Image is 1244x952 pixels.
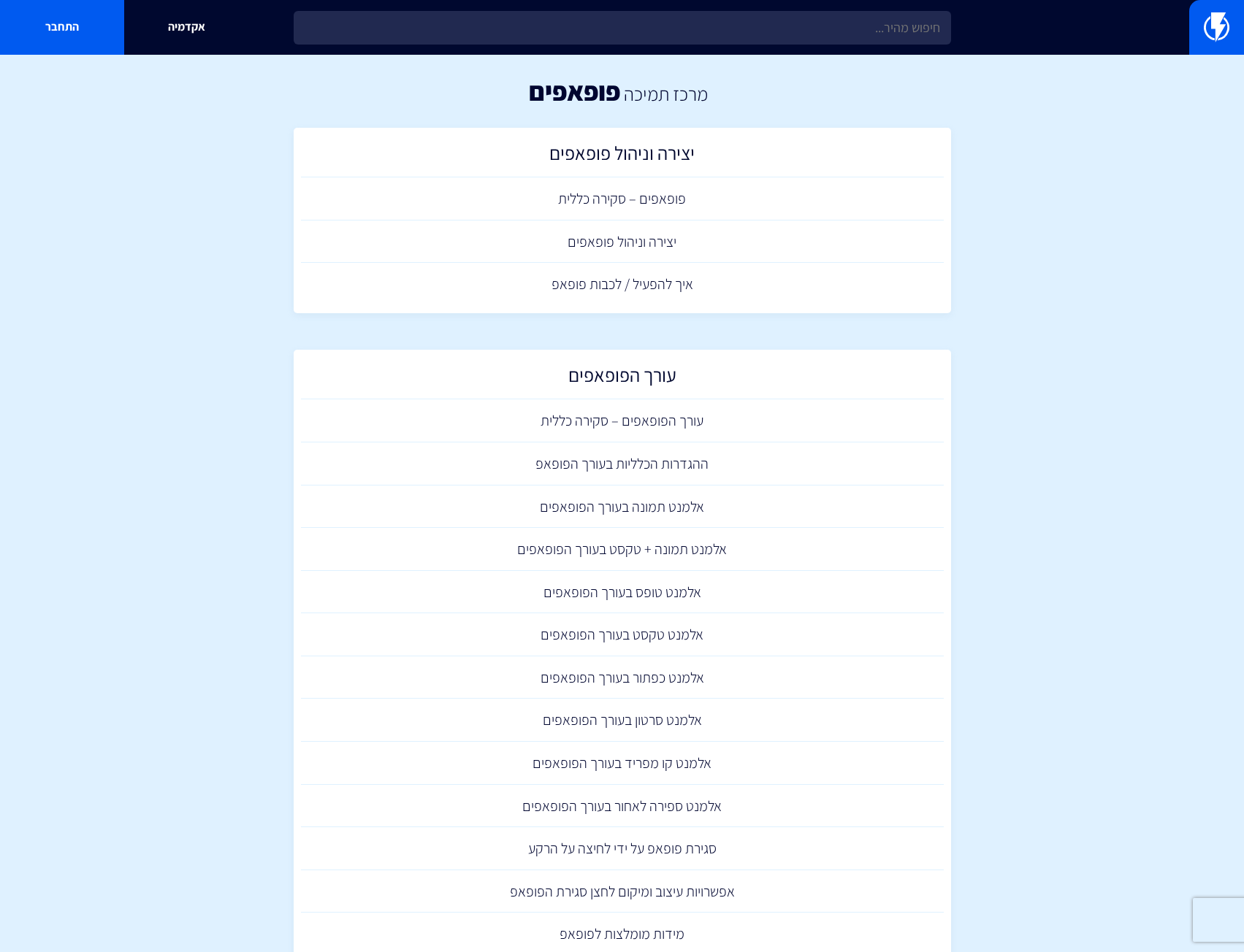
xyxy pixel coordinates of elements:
[301,135,944,178] a: יצירה וניהול פופאפים
[301,613,944,656] a: אלמנט טקסט בעורך הפופאפים
[301,827,944,870] a: סגירת פופאפ על ידי לחיצה על הרקע
[301,177,944,220] a: פופאפים – סקירה כללית
[308,142,936,171] h2: יצירה וניהול פופאפים
[308,364,936,393] h2: עורך הפופאפים
[301,785,944,828] a: אלמנט ספירה לאחור בעורך הפופאפים
[301,571,944,614] a: אלמנט טופס בעורך הפופאפים
[294,11,951,45] input: חיפוש מהיר...
[301,357,944,400] a: עורך הפופאפים
[301,528,944,571] a: אלמנט תמונה + טקסט בעורך הפופאפים
[624,81,708,106] a: מרכז תמיכה
[301,220,944,264] a: יצירה וניהול פופאפים
[301,870,944,913] a: אפשרויות עיצוב ומיקום לחצן סגירת הפופאפ
[301,399,944,442] a: עורך הפופאפים – סקירה כללית
[301,699,944,742] a: אלמנט סרטון בעורך הפופאפים
[301,263,944,306] a: איך להפעיל / לכבות פופאפ
[301,485,944,529] a: אלמנט תמונה בעורך הפופאפים
[301,442,944,485] a: ההגדרות הכלליות בעורך הפופאפ
[301,742,944,785] a: אלמנט קו מפריד בעורך הפופאפים
[529,77,620,106] h1: פופאפים
[301,656,944,699] a: אלמנט כפתור בעורך הפופאפים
